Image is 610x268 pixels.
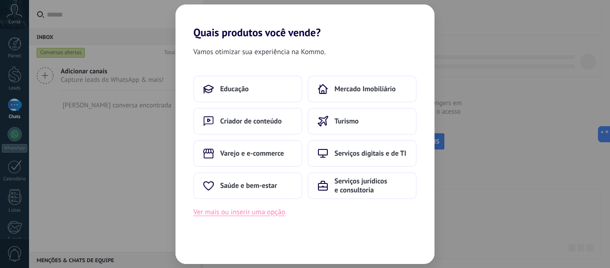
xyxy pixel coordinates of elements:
[308,140,417,167] button: Serviços digitais e de TI
[193,46,326,58] span: Vamos otimizar sua experiência na Kommo.
[220,149,284,158] span: Varejo e e-commerce
[220,181,277,190] span: Saúde e bem-estar
[334,177,407,195] span: Serviços jurídicos e consultoria
[193,108,302,135] button: Criador de conteúdo
[193,76,302,102] button: Educação
[220,85,249,94] span: Educação
[308,76,417,102] button: Mercado Imobiliário
[193,206,285,218] button: Ver mais ou inserir uma opção
[334,85,396,94] span: Mercado Imobiliário
[334,117,359,126] span: Turismo
[175,4,435,39] h2: Quais produtos você vende?
[308,108,417,135] button: Turismo
[334,149,406,158] span: Serviços digitais e de TI
[193,172,302,199] button: Saúde e bem-estar
[220,117,282,126] span: Criador de conteúdo
[193,140,302,167] button: Varejo e e-commerce
[308,172,417,199] button: Serviços jurídicos e consultoria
